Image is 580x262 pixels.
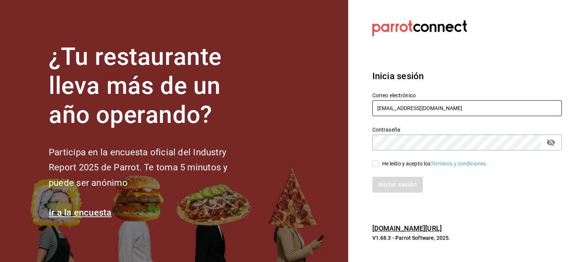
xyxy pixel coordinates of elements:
label: Contraseña [372,127,562,132]
h3: Inicia sesión [372,69,562,83]
label: Correo electrónico [372,93,562,98]
button: passwordField [545,136,557,149]
a: [DOMAIN_NAME][URL] [372,224,442,232]
input: Ingresa tu correo electrónico [372,100,562,116]
div: He leído y acepto los [382,160,488,168]
p: V1.68.3 - Parrot Software, 2025. [372,234,562,242]
a: Términos y condiciones. [430,161,487,167]
h1: ¿Tu restaurante lleva más de un año operando? [49,43,253,129]
h2: Participa en la encuesta oficial del Industry Report 2025 de Parrot. Te toma 5 minutos y puede se... [49,145,253,191]
a: Ir a la encuesta [49,207,112,218]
